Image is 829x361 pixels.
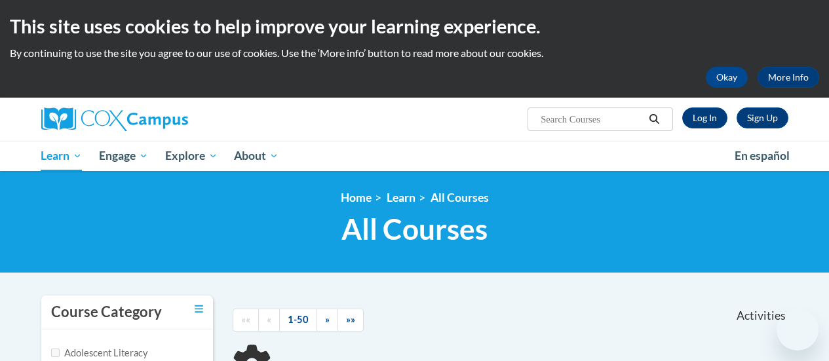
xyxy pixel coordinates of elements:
p: By continuing to use the site you agree to our use of cookies. Use the ‘More info’ button to read... [10,46,819,60]
a: Register [737,107,788,128]
span: All Courses [341,212,488,246]
span: « [267,314,271,325]
span: About [234,148,279,164]
button: Okay [706,67,748,88]
span: En español [735,149,790,162]
a: Engage [90,141,157,171]
a: Learn [387,191,415,204]
div: Main menu [31,141,798,171]
a: Learn [33,141,91,171]
input: Search Courses [539,111,644,127]
a: Toggle collapse [195,302,203,316]
a: End [337,309,364,332]
span: »» [346,314,355,325]
a: Begining [233,309,259,332]
span: Activities [737,309,786,323]
a: Home [341,191,372,204]
a: En español [726,142,798,170]
span: » [325,314,330,325]
a: Previous [258,309,280,332]
h3: Course Category [51,302,162,322]
a: Explore [157,141,226,171]
span: Learn [41,148,82,164]
label: Adolescent Literacy [51,346,148,360]
a: 1-50 [279,309,317,332]
a: Cox Campus [41,107,277,131]
a: More Info [758,67,819,88]
span: «« [241,314,250,325]
h2: This site uses cookies to help improve your learning experience. [10,13,819,39]
span: Explore [165,148,218,164]
a: About [225,141,287,171]
input: Checkbox for Options [51,349,60,357]
img: Cox Campus [41,107,188,131]
span: Engage [99,148,148,164]
a: Log In [682,107,727,128]
iframe: Button to launch messaging window [777,309,819,351]
a: All Courses [431,191,489,204]
a: Next [317,309,338,332]
button: Search [644,111,664,127]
